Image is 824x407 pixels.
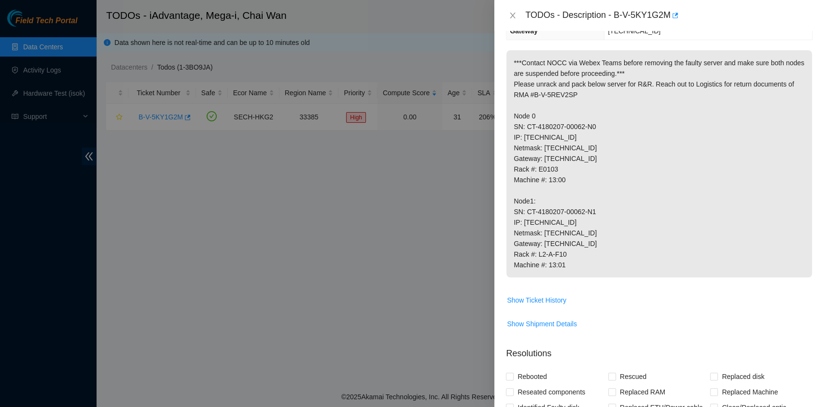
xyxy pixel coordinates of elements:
span: [TECHNICAL_ID] [608,27,660,35]
button: Show Shipment Details [506,316,577,332]
span: close [509,12,517,19]
button: Close [506,11,519,20]
div: TODOs - Description - B-V-5KY1G2M [525,8,812,23]
span: Replaced disk [718,369,768,384]
span: Reseated components [514,384,589,400]
span: Rebooted [514,369,551,384]
span: Rescued [616,369,650,384]
span: Show Shipment Details [507,319,577,329]
button: Show Ticket History [506,292,567,308]
span: Show Ticket History [507,295,566,305]
p: ***Contact NOCC via Webex Teams before removing the faulty server and make sure both nodes are su... [506,50,812,277]
p: Resolutions [506,339,812,360]
span: Replaced Machine [718,384,782,400]
span: Gateway [510,27,538,35]
span: Replaced RAM [616,384,669,400]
